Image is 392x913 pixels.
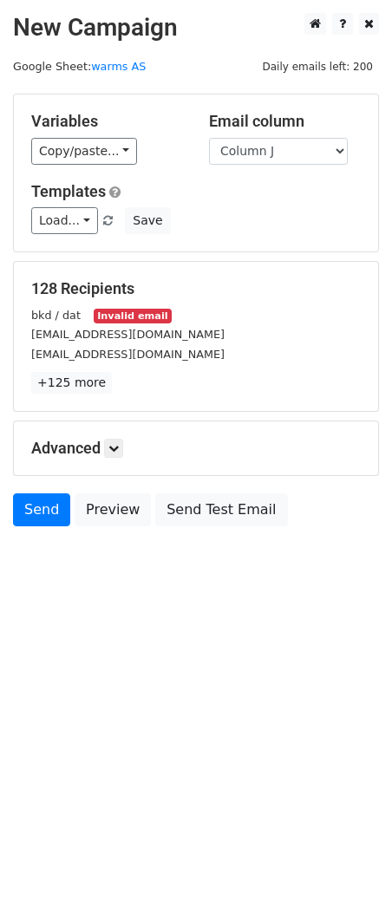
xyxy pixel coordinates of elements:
[305,830,392,913] iframe: Chat Widget
[31,279,361,298] h5: 128 Recipients
[31,328,225,341] small: [EMAIL_ADDRESS][DOMAIN_NAME]
[31,138,137,165] a: Copy/paste...
[155,493,287,526] a: Send Test Email
[209,112,361,131] h5: Email column
[75,493,151,526] a: Preview
[31,112,183,131] h5: Variables
[256,57,379,76] span: Daily emails left: 200
[31,439,361,458] h5: Advanced
[31,372,112,394] a: +125 more
[31,348,225,361] small: [EMAIL_ADDRESS][DOMAIN_NAME]
[125,207,170,234] button: Save
[31,309,81,322] small: bkd / dat
[94,309,172,323] small: Invalid email
[31,182,106,200] a: Templates
[13,13,379,42] h2: New Campaign
[31,207,98,234] a: Load...
[256,60,379,73] a: Daily emails left: 200
[91,60,146,73] a: warms AS
[13,493,70,526] a: Send
[13,60,146,73] small: Google Sheet:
